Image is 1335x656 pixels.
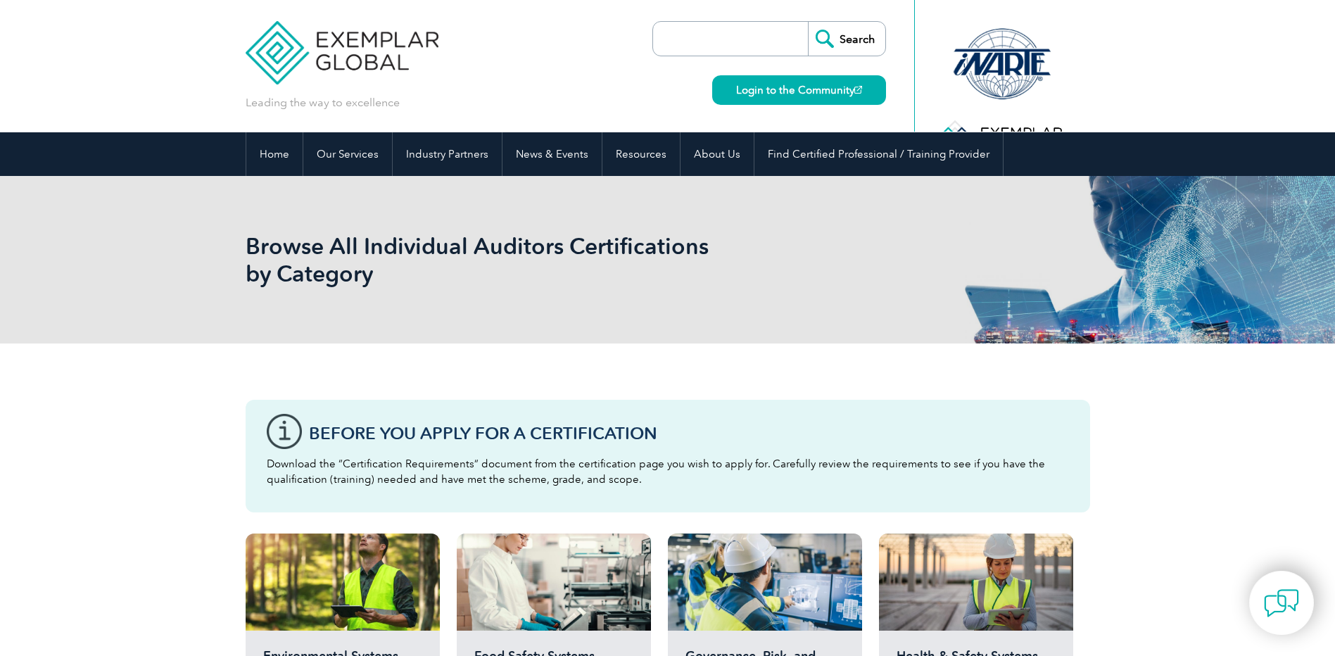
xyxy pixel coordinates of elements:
a: Login to the Community [712,75,886,105]
p: Leading the way to excellence [246,95,400,111]
h1: Browse All Individual Auditors Certifications by Category [246,232,786,287]
a: Our Services [303,132,392,176]
a: About Us [681,132,754,176]
h3: Before You Apply For a Certification [309,424,1069,442]
a: Resources [602,132,680,176]
input: Search [808,22,885,56]
a: Find Certified Professional / Training Provider [754,132,1003,176]
p: Download the “Certification Requirements” document from the certification page you wish to apply ... [267,456,1069,487]
a: Home [246,132,303,176]
a: News & Events [502,132,602,176]
img: contact-chat.png [1264,586,1299,621]
a: Industry Partners [393,132,502,176]
img: open_square.png [854,86,862,94]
